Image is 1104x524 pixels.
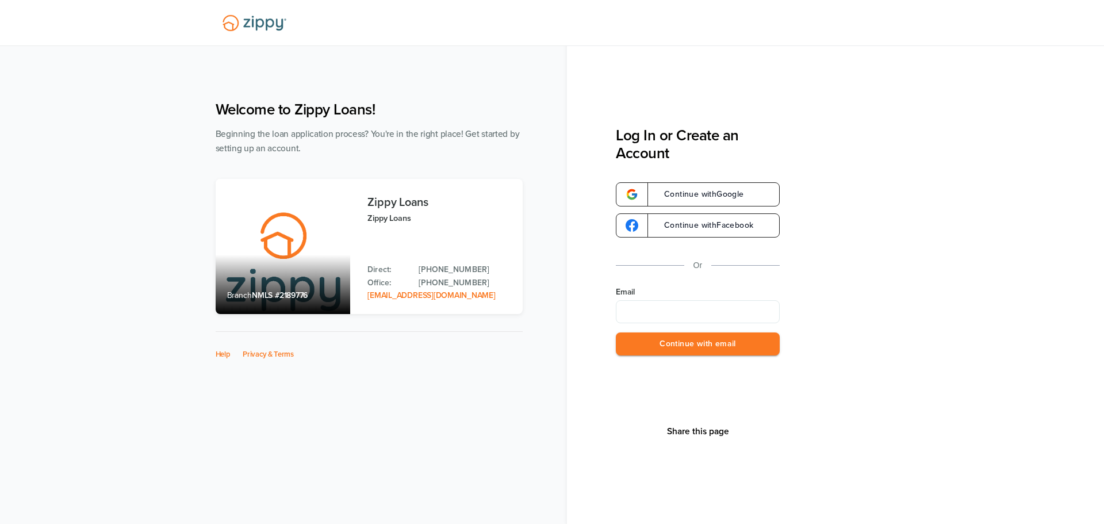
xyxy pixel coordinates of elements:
span: Continue with Facebook [653,221,753,230]
p: Direct: [367,263,407,276]
span: Beginning the loan application process? You're in the right place! Get started by setting up an a... [216,129,520,154]
span: Branch [227,290,252,300]
a: google-logoContinue withGoogle [616,182,780,206]
p: Office: [367,277,407,289]
img: Lender Logo [216,10,293,36]
a: Email Address: zippyguide@zippymh.com [367,290,495,300]
button: Share This Page [664,426,733,437]
h3: Zippy Loans [367,196,511,209]
p: Or [693,258,703,273]
a: Privacy & Terms [243,350,294,359]
a: Direct Phone: 512-975-2947 [419,263,511,276]
img: google-logo [626,188,638,201]
h3: Log In or Create an Account [616,127,780,162]
label: Email [616,286,780,298]
a: Help [216,350,231,359]
a: Office Phone: 512-975-2947 [419,277,511,289]
span: Continue with Google [653,190,744,198]
p: Zippy Loans [367,212,511,225]
button: Continue with email [616,332,780,356]
img: google-logo [626,219,638,232]
span: NMLS #2189776 [252,290,308,300]
input: Email Address [616,300,780,323]
h1: Welcome to Zippy Loans! [216,101,523,118]
a: google-logoContinue withFacebook [616,213,780,238]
